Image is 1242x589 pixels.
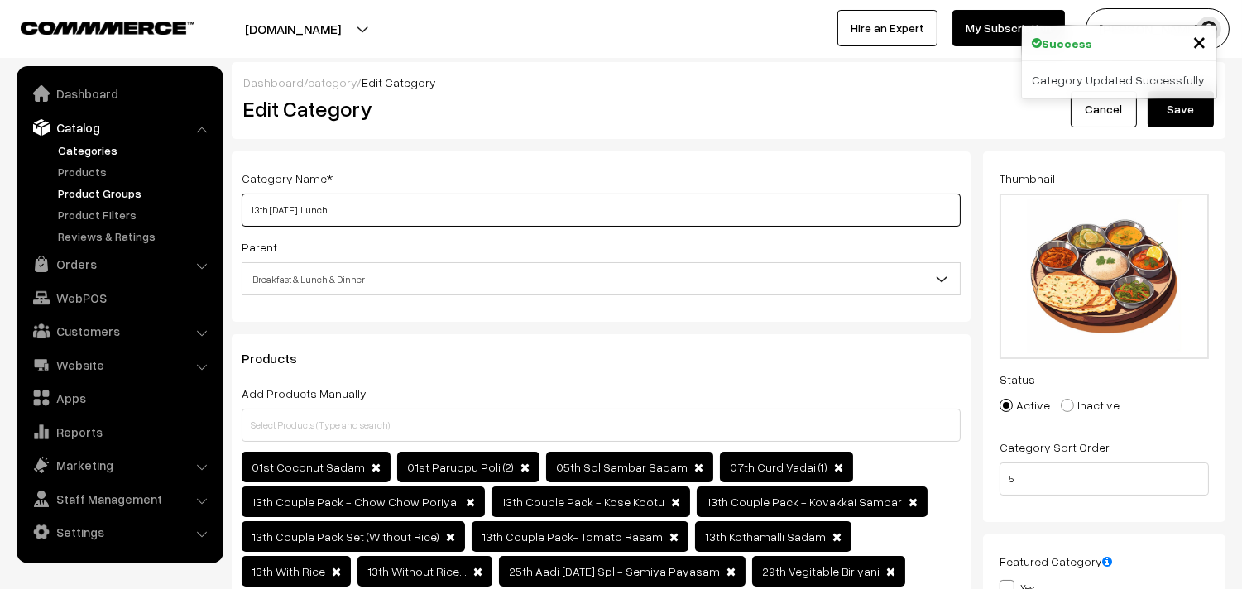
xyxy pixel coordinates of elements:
a: Dashboard [243,75,304,89]
a: Dashboard [21,79,218,108]
span: Products [242,350,317,366]
label: Active [1000,396,1050,414]
span: 13th Kothamalli Sadam [705,529,826,544]
button: Close [1192,29,1206,54]
a: Settings [21,517,218,547]
a: Hire an Expert [837,10,937,46]
input: Select Products (Type and search) [242,409,961,442]
a: Categories [54,141,218,159]
a: Customers [21,316,218,346]
a: My Subscription [952,10,1065,46]
span: × [1192,26,1206,56]
label: Thumbnail [1000,170,1055,187]
div: Category Updated Successfully. [1022,61,1216,98]
span: 13th Couple Pack - Chow Chow Poriyal [252,495,459,509]
span: 01st Paruppu Poli (2) [407,460,514,474]
label: Category Sort Order [1000,438,1110,456]
img: user [1196,17,1221,41]
label: Add Products Manually [242,385,367,402]
span: 13th Couple Pack- Tomato Rasam [482,529,663,544]
span: Breakfast & Lunch & Dinner [242,262,961,295]
a: Apps [21,383,218,413]
button: [DOMAIN_NAME] [187,8,399,50]
input: Category Name [242,194,961,227]
label: Featured Category [1000,553,1112,570]
span: 13th Without Rice... [367,564,467,578]
img: COMMMERCE [21,22,194,34]
a: Cancel [1071,91,1137,127]
button: [PERSON_NAME] s… [1086,8,1230,50]
a: Orders [21,249,218,279]
a: WebPOS [21,283,218,313]
strong: Success [1042,35,1092,52]
span: 13th With Rice [252,564,325,578]
span: Breakfast & Lunch & Dinner [242,265,960,294]
span: 01st Coconut Sadam [252,460,365,474]
div: / / [243,74,1214,91]
h2: Edit Category [243,96,965,122]
span: 13th Couple Pack - Kose Kootu [501,495,664,509]
span: 13th Couple Pack Set (Without Rice) [252,529,439,544]
label: Category Name [242,170,333,187]
a: Product Filters [54,206,218,223]
span: 13th Couple Pack - Kovakkai Sambar [707,495,902,509]
span: 05th Spl Sambar Sadam [556,460,688,474]
a: Staff Management [21,484,218,514]
label: Inactive [1061,396,1120,414]
button: Save [1148,91,1214,127]
a: Marketing [21,450,218,480]
a: Reviews & Ratings [54,227,218,245]
label: Status [1000,371,1035,388]
a: Website [21,350,218,380]
a: category [308,75,357,89]
span: Edit Category [362,75,436,89]
label: Parent [242,238,277,256]
input: Enter Number [1000,462,1209,496]
span: 07th Curd Vadai (1) [730,460,827,474]
span: 29th Vegitable Biriyani [762,564,880,578]
a: Reports [21,417,218,447]
a: Catalog [21,113,218,142]
a: COMMMERCE [21,17,165,36]
a: Product Groups [54,184,218,202]
a: Products [54,163,218,180]
span: 25th Aadi [DATE] Spl - Semiya Payasam [509,564,720,578]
